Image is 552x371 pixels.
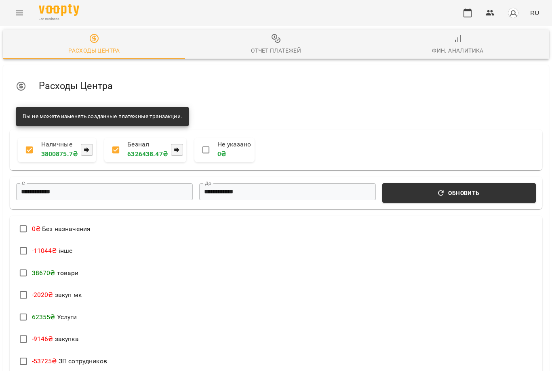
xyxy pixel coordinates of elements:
p: 0 ₴ [217,149,251,159]
h5: Расходы Центра [39,80,536,92]
img: Voopty Logo [39,4,79,16]
p: Безнал [127,141,168,148]
button: Обновить [382,183,536,203]
span: 38670 ₴ [32,269,55,277]
div: Отчет Платежей [251,46,301,55]
button: Menu [10,3,29,23]
span: товари [32,269,79,277]
div: Фин. Аналитика [432,46,484,55]
button: RU [527,5,542,20]
span: інше [32,247,73,254]
span: закупка [32,335,79,343]
p: Не указано [217,141,251,148]
span: RU [530,8,539,17]
span: Обновить [387,188,531,198]
span: Услуги [32,313,77,321]
span: -53725 ₴ [32,357,57,365]
span: -9146 ₴ [32,335,53,343]
span: 0 ₴ [32,225,40,233]
span: Без назначения [32,225,91,233]
div: Расходы Центра [68,46,120,55]
span: ЗП сотрудников [32,357,107,365]
span: -2020 ₴ [32,291,53,299]
div: Вы не можете изменять созданные платежные транзакции. [23,109,182,124]
p: Наличные [41,141,78,148]
span: For Business [39,17,79,22]
img: avatar_s.png [508,7,519,19]
span: закуп мк [32,291,82,299]
p: 3800875.7 ₴ [41,149,78,159]
span: -11044 ₴ [32,247,57,254]
span: 62355 ₴ [32,313,55,321]
p: 6326438.47 ₴ [127,149,168,159]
